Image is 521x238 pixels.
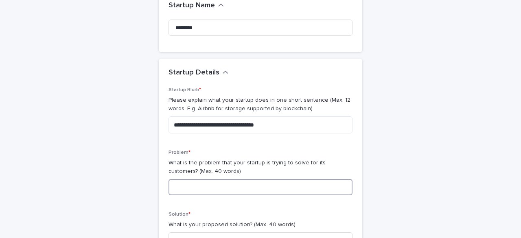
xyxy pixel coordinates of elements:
[169,68,228,77] button: Startup Details
[169,159,352,176] p: What is the problem that your startup is trying to solve for its customers? (Max. 40 words)
[169,87,201,92] span: Startup Blurb
[169,1,224,10] button: Startup Name
[169,212,190,217] span: Solution
[169,68,219,77] h2: Startup Details
[169,221,352,229] p: What is your proposed solution? (Max. 40 words)
[169,96,352,113] p: Please explain what your startup does in one short sentence (Max. 12 words. E.g. Airbnb for stora...
[169,150,190,155] span: Problem
[169,1,215,10] h2: Startup Name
